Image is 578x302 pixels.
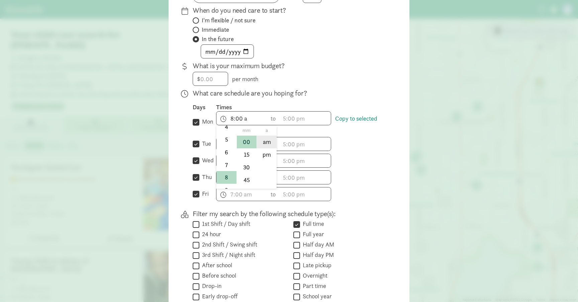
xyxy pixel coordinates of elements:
[216,121,236,133] li: 4
[300,220,324,228] label: Full time
[199,292,237,300] label: Early drop-off
[237,161,257,173] li: 30
[216,171,236,184] li: 8
[216,184,236,196] li: 9
[257,126,277,136] li: a
[216,158,236,171] li: 7
[193,209,388,218] p: Filter my search by the following schedule type(s):
[237,173,257,186] li: 45
[300,282,326,290] label: Part time
[237,126,257,136] li: mm
[199,220,250,228] label: 1st Shift / Day shift
[199,241,257,249] label: 2nd Shift / Swing shift
[300,251,334,259] label: Half day PM
[237,136,257,148] li: 00
[300,230,324,238] label: Full year
[199,251,255,259] label: 3rd Shift / Night shift
[199,272,236,280] label: Before school
[237,148,257,161] li: 15
[300,241,334,249] label: Half day AM
[199,282,221,290] label: Drop-in
[300,261,331,269] label: Late pickup
[199,230,221,238] label: 24 hour
[216,133,236,146] li: 5
[257,136,277,148] li: am
[216,146,236,159] li: 6
[300,272,327,280] label: Overnight
[257,148,277,161] li: pm
[199,261,232,269] label: After school
[300,292,332,300] label: School year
